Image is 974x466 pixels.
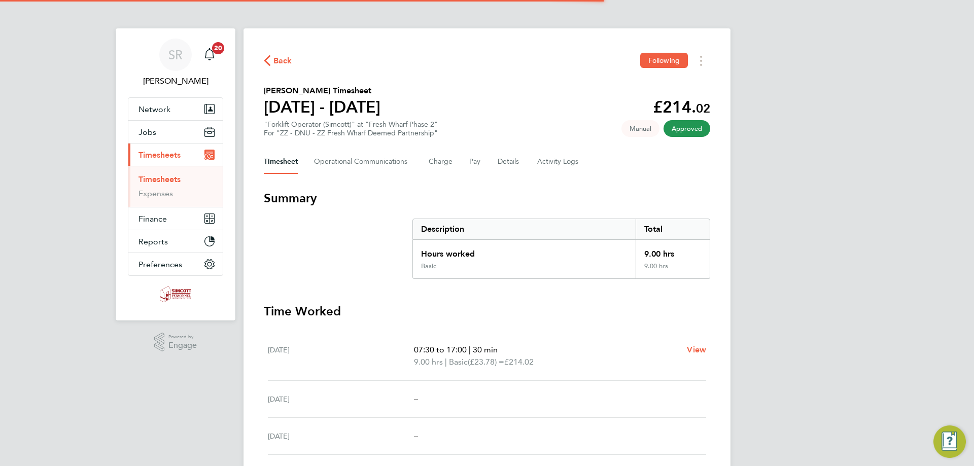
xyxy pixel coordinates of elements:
span: Basic [449,356,468,368]
span: | [445,357,447,367]
img: simcott-logo-retina.png [160,286,192,302]
div: [DATE] [268,393,414,405]
div: 9.00 hrs [636,262,710,278]
span: View [687,345,706,354]
button: Network [128,98,223,120]
app-decimal: £214. [653,97,710,117]
span: 9.00 hrs [414,357,443,367]
span: This timesheet has been approved. [664,120,710,137]
span: Engage [168,341,197,350]
a: View [687,344,706,356]
span: Following [648,56,680,65]
span: – [414,431,418,441]
span: 07:30 to 17:00 [414,345,467,354]
button: Timesheets Menu [692,53,710,68]
span: 30 min [473,345,498,354]
span: 20 [212,42,224,54]
div: [DATE] [268,344,414,368]
button: Timesheets [128,144,223,166]
a: Go to home page [128,286,223,302]
span: Back [273,55,292,67]
h3: Summary [264,190,710,206]
button: Jobs [128,121,223,143]
button: Finance [128,207,223,230]
button: Following [640,53,688,68]
button: Back [264,54,292,67]
span: This timesheet was manually created. [621,120,659,137]
div: [DATE] [268,430,414,442]
span: £214.02 [504,357,534,367]
button: Preferences [128,253,223,275]
button: Timesheet [264,150,298,174]
span: | [469,345,471,354]
span: 02 [696,101,710,116]
div: For "ZZ - DNU - ZZ Fresh Wharf Deemed Partnership" [264,129,438,137]
span: – [414,394,418,404]
span: Timesheets [138,150,181,160]
div: "Forklift Operator (Simcott)" at "Fresh Wharf Phase 2" [264,120,438,137]
a: 20 [199,39,220,71]
span: Finance [138,214,167,224]
span: Jobs [138,127,156,137]
a: Expenses [138,189,173,198]
div: Summary [412,219,710,279]
div: Description [413,219,636,239]
button: Details [498,150,521,174]
div: Hours worked [413,240,636,262]
button: Engage Resource Center [933,425,966,458]
div: Timesheets [128,166,223,207]
a: Timesheets [138,174,181,184]
span: SR [168,48,183,61]
span: Network [138,104,170,114]
h1: [DATE] - [DATE] [264,97,380,117]
span: Preferences [138,260,182,269]
span: Powered by [168,333,197,341]
div: Basic [421,262,436,270]
h3: Time Worked [264,303,710,319]
button: Charge [429,150,453,174]
span: Scott Ridgers [128,75,223,87]
div: Total [636,219,710,239]
span: (£23.78) = [468,357,504,367]
h2: [PERSON_NAME] Timesheet [264,85,380,97]
a: Powered byEngage [154,333,197,352]
div: 9.00 hrs [636,240,710,262]
button: Operational Communications [314,150,412,174]
nav: Main navigation [116,28,235,320]
span: Reports [138,237,168,246]
a: SR[PERSON_NAME] [128,39,223,87]
button: Reports [128,230,223,253]
button: Pay [469,150,481,174]
button: Activity Logs [537,150,580,174]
